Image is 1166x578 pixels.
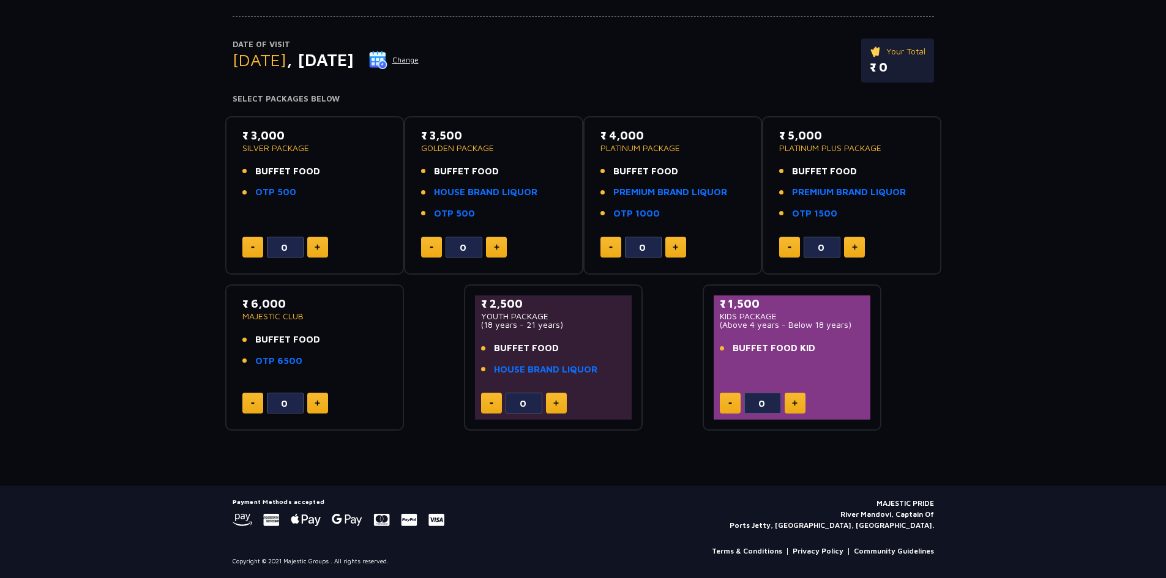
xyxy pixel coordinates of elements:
[481,312,626,320] p: YOUTH PACKAGE
[434,207,475,221] a: OTP 500
[242,144,387,152] p: SILVER PACKAGE
[870,45,883,58] img: ticket
[251,402,255,404] img: minus
[242,312,387,320] p: MAJESTIC CLUB
[233,498,444,505] h5: Payment Methods accepted
[421,144,566,152] p: GOLDEN PACKAGE
[852,244,858,250] img: plus
[255,333,320,347] span: BUFFET FOOD
[793,546,843,557] a: Privacy Policy
[242,127,387,144] p: ₹ 3,000
[600,144,746,152] p: PLATINUM PACKAGE
[481,295,626,312] p: ₹ 2,500
[430,246,433,248] img: minus
[728,402,732,404] img: minus
[434,165,499,179] span: BUFFET FOOD
[315,400,320,406] img: plus
[494,244,499,250] img: plus
[233,50,286,70] span: [DATE]
[421,127,566,144] p: ₹ 3,500
[870,45,925,58] p: Your Total
[481,320,626,329] p: (18 years - 21 years)
[600,127,746,144] p: ₹ 4,000
[613,185,727,199] a: PREMIUM BRAND LIQUOR
[255,185,296,199] a: OTP 500
[368,50,419,70] button: Change
[613,165,678,179] span: BUFFET FOOD
[609,246,613,248] img: minus
[255,165,320,179] span: BUFFET FOOD
[720,295,865,312] p: ₹ 1,500
[494,341,559,355] span: BUFFET FOOD
[286,50,354,70] span: , [DATE]
[613,207,660,221] a: OTP 1000
[720,320,865,329] p: (Above 4 years - Below 18 years)
[553,400,559,406] img: plus
[730,498,934,531] p: MAJESTIC PRIDE River Mandovi, Captain Of Ports Jetty, [GEOGRAPHIC_DATA], [GEOGRAPHIC_DATA].
[792,400,798,406] img: plus
[233,557,389,566] p: Copyright © 2021 Majestic Groups . All rights reserved.
[870,58,925,76] p: ₹ 0
[673,244,678,250] img: plus
[315,244,320,250] img: plus
[779,144,924,152] p: PLATINUM PLUS PACKAGE
[779,127,924,144] p: ₹ 5,000
[854,546,934,557] a: Community Guidelines
[494,363,597,377] a: HOUSE BRAND LIQUOR
[720,312,865,320] p: KIDS PACKAGE
[792,207,837,221] a: OTP 1500
[242,295,387,312] p: ₹ 6,000
[712,546,782,557] a: Terms & Conditions
[233,94,934,104] h4: Select Packages Below
[251,246,255,248] img: minus
[255,354,302,368] a: OTP 6500
[788,246,791,248] img: minus
[434,185,537,199] a: HOUSE BRAND LIQUOR
[490,402,493,404] img: minus
[733,341,815,355] span: BUFFET FOOD KID
[792,165,857,179] span: BUFFET FOOD
[233,39,419,51] p: Date of Visit
[792,185,906,199] a: PREMIUM BRAND LIQUOR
